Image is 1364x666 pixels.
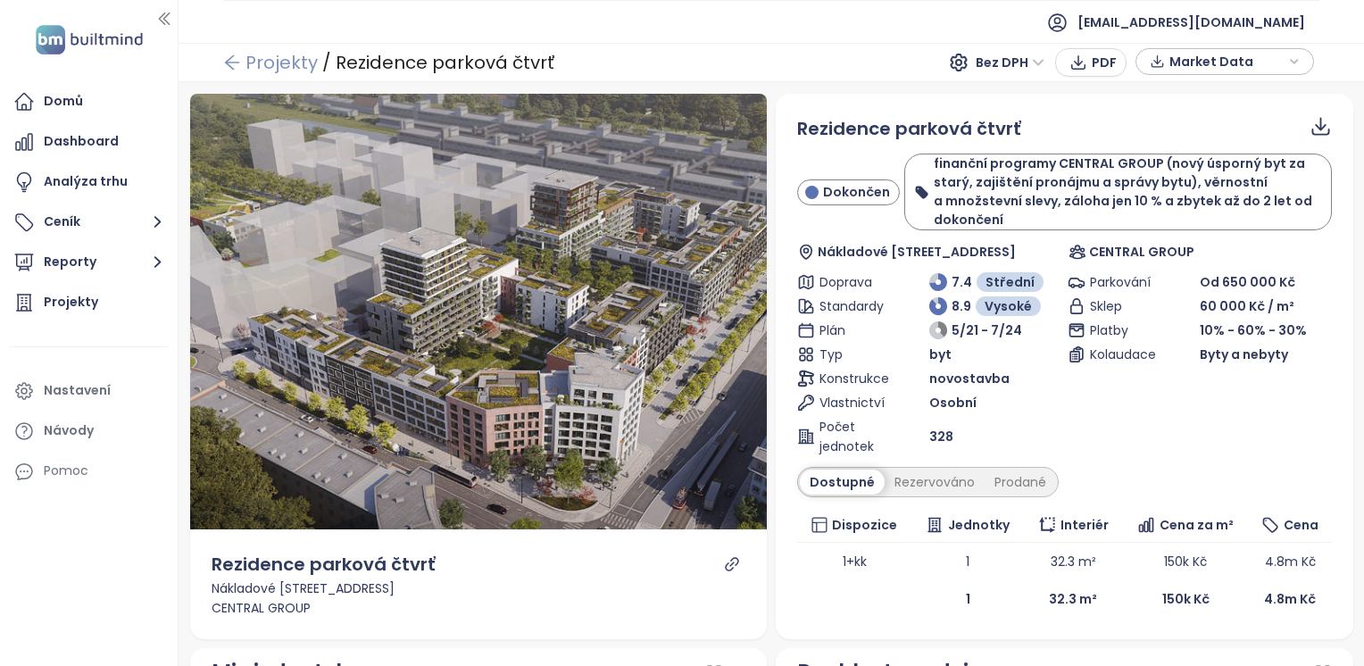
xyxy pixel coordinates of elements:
a: link [724,556,740,572]
div: Nastavení [44,379,111,402]
a: Projekty [9,285,169,321]
div: button [1145,48,1304,75]
span: Byty a nebyty [1200,345,1288,364]
span: Rezidence parková čtvrť [797,116,1020,141]
a: Analýza trhu [9,164,169,200]
div: Prodané [985,470,1056,495]
div: Rezidence parková čtvrť [212,551,435,579]
span: Platby [1090,321,1156,340]
b: 150k Kč [1162,590,1210,608]
td: 1 [911,543,1024,580]
span: Typ [819,345,886,364]
span: 328 [929,427,953,446]
span: 60 000 Kč / m² [1200,296,1294,316]
span: Plán [819,321,886,340]
div: Nákladové [STREET_ADDRESS] [212,579,746,598]
span: Bez DPH [976,49,1044,76]
span: Interiér [1060,515,1109,535]
span: 10% - 60% - 30% [1200,321,1307,339]
div: Pomoc [44,460,88,482]
a: arrow-left Projekty [223,46,318,79]
b: finanční programy CENTRAL GROUP (nový úsporný byt za starý, zajištění pronájmu a správy bytu), vě... [934,154,1312,229]
span: 4.8m Kč [1265,553,1316,570]
span: Market Data [1169,48,1285,75]
td: 32.3 m² [1025,543,1122,580]
span: Cena za m² [1160,515,1234,535]
span: Doprava [819,272,886,292]
a: Nastavení [9,373,169,409]
span: Vlastnictví [819,393,886,412]
span: 8.9 [952,296,971,316]
span: Konstrukce [819,369,886,388]
button: Ceník [9,204,169,240]
div: Analýza trhu [44,171,128,193]
span: PDF [1092,53,1117,72]
div: Domů [44,90,83,112]
div: CENTRAL GROUP [212,598,746,618]
span: Osobní [929,393,977,412]
span: Střední [986,272,1035,292]
span: Dispozice [832,515,897,535]
div: Návody [44,420,94,442]
b: 4.8m Kč [1264,590,1316,608]
div: Pomoc [9,454,169,489]
a: Dashboard [9,124,169,160]
span: Kolaudace [1090,345,1156,364]
span: 150k Kč [1164,553,1207,570]
span: 7.4 [952,272,972,292]
span: byt [929,345,952,364]
button: PDF [1055,48,1127,77]
span: Dokončen [823,182,890,202]
span: arrow-left [223,54,241,71]
span: Od 650 000 Kč [1200,273,1295,291]
span: Počet jednotek [819,417,886,456]
div: Rezidence parková čtvrť [336,46,555,79]
span: Nákladové [STREET_ADDRESS] [818,242,1016,262]
span: 5/21 - 7/24 [952,321,1022,340]
td: 1+kk [797,543,911,580]
span: [EMAIL_ADDRESS][DOMAIN_NAME] [1077,1,1305,44]
span: Jednotky [948,515,1010,535]
span: Standardy [819,296,886,316]
button: Reporty [9,245,169,280]
img: logo [30,21,148,58]
a: Domů [9,84,169,120]
a: Návody [9,413,169,449]
div: Projekty [44,291,98,313]
div: Rezervováno [885,470,985,495]
div: Dashboard [44,130,119,153]
b: 32.3 m² [1049,590,1097,608]
div: Dostupné [800,470,885,495]
div: / [322,46,331,79]
span: CENTRAL GROUP [1089,242,1194,262]
b: 1 [966,590,970,608]
span: Sklep [1090,296,1156,316]
span: Cena [1284,515,1318,535]
span: novostavba [929,369,1010,388]
span: Vysoké [985,296,1032,316]
span: Parkování [1090,272,1156,292]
